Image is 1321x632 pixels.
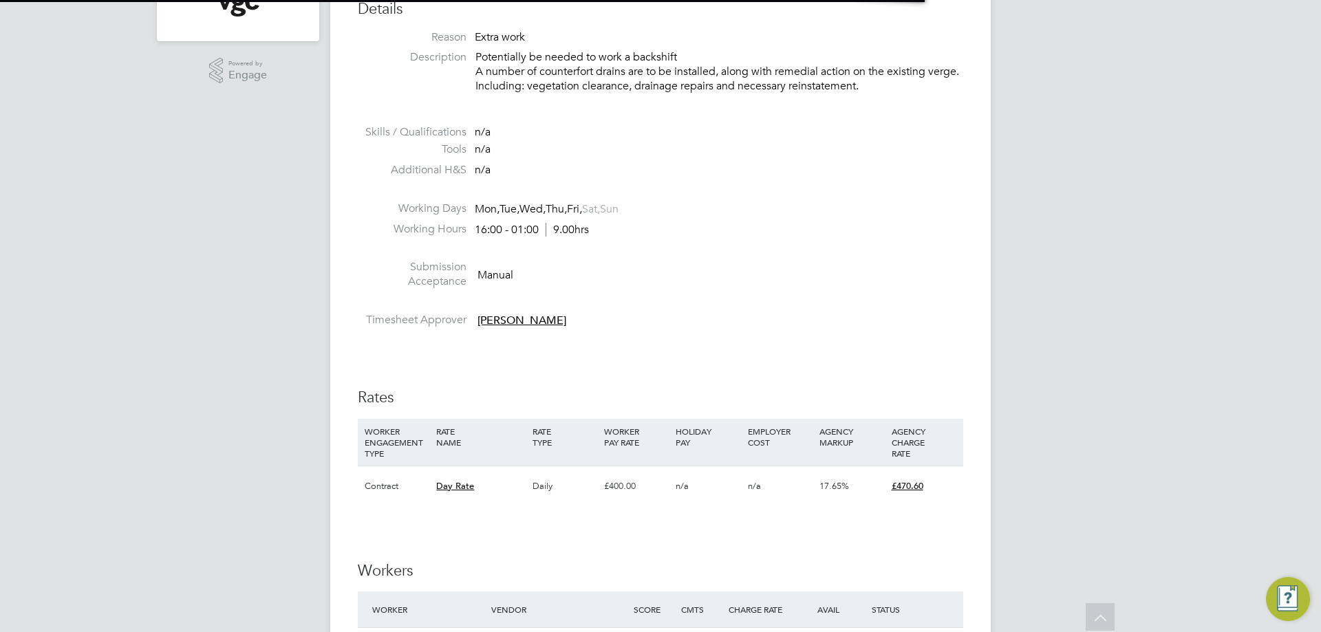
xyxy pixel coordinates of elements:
[358,388,963,408] h3: Rates
[601,419,672,455] div: WORKER PAY RATE
[358,222,466,237] label: Working Hours
[358,201,466,216] label: Working Days
[676,480,689,492] span: n/a
[567,202,582,216] span: Fri,
[475,202,500,216] span: Mon,
[477,314,566,327] span: [PERSON_NAME]
[475,125,491,139] span: n/a
[748,480,761,492] span: n/a
[358,260,466,289] label: Submission Acceptance
[228,58,267,69] span: Powered by
[358,142,466,157] label: Tools
[209,58,268,84] a: Powered byEngage
[475,223,589,237] div: 16:00 - 01:00
[361,419,433,466] div: WORKER ENGAGEMENT TYPE
[475,163,491,177] span: n/a
[500,202,519,216] span: Tue,
[529,419,601,455] div: RATE TYPE
[436,480,474,492] span: Day Rate
[582,202,600,216] span: Sat,
[475,50,963,93] p: Potentially be needed to work a backshift A number of counterfort drains are to be installed, alo...
[475,142,491,156] span: n/a
[488,597,630,622] div: Vendor
[358,125,466,140] label: Skills / Qualifications
[546,223,589,237] span: 9.00hrs
[816,419,888,455] div: AGENCY MARKUP
[725,597,797,622] div: Charge Rate
[477,268,513,282] span: Manual
[358,163,466,177] label: Additional H&S
[358,313,466,327] label: Timesheet Approver
[546,202,567,216] span: Thu,
[228,69,267,81] span: Engage
[529,466,601,506] div: Daily
[433,419,528,455] div: RATE NAME
[1266,577,1310,621] button: Engage Resource Center
[358,50,466,65] label: Description
[519,202,546,216] span: Wed,
[797,597,868,622] div: Avail
[819,480,849,492] span: 17.65%
[361,466,433,506] div: Contract
[369,597,488,622] div: Worker
[630,597,678,622] div: Score
[678,597,725,622] div: Cmts
[601,466,672,506] div: £400.00
[358,30,466,45] label: Reason
[600,202,619,216] span: Sun
[744,419,816,455] div: EMPLOYER COST
[888,419,960,466] div: AGENCY CHARGE RATE
[892,480,923,492] span: £470.60
[475,30,525,44] span: Extra work
[358,561,963,581] h3: Workers
[868,597,963,622] div: Status
[672,419,744,455] div: HOLIDAY PAY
